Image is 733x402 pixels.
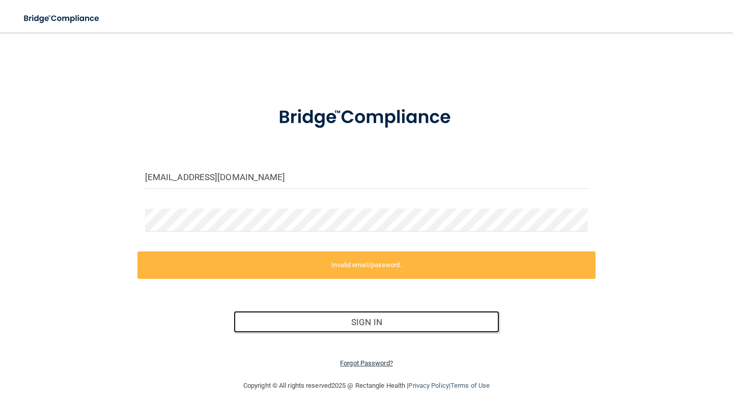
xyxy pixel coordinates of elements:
img: bridge_compliance_login_screen.278c3ca4.svg [260,94,473,141]
a: Privacy Policy [408,382,448,389]
iframe: Drift Widget Chat Controller [557,330,721,370]
a: Terms of Use [450,382,490,389]
input: Email [145,166,588,189]
button: Sign In [234,311,499,333]
label: Invalid email/password. [137,251,596,279]
a: Forgot Password? [340,359,393,367]
div: Copyright © All rights reserved 2025 @ Rectangle Health | | [181,369,552,402]
img: bridge_compliance_login_screen.278c3ca4.svg [15,8,109,29]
